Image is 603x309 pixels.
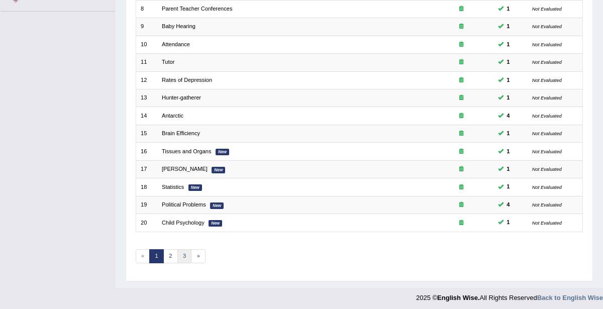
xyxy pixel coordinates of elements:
td: 13 [136,89,157,107]
em: New [188,184,202,191]
div: Exam occurring question [434,5,488,13]
span: You can still take this question [504,165,513,174]
span: You can still take this question [504,147,513,156]
a: Child Psychology [162,220,205,226]
a: » [191,249,206,263]
td: 18 [136,178,157,196]
small: Not Evaluated [532,149,562,154]
small: Not Evaluated [532,77,562,83]
div: Exam occurring question [434,165,488,173]
td: 12 [136,71,157,89]
div: Exam occurring question [434,148,488,156]
small: Not Evaluated [532,59,562,65]
span: You can still take this question [504,129,513,138]
td: 10 [136,36,157,53]
small: Not Evaluated [532,24,562,29]
span: You can still take this question [504,5,513,14]
td: 16 [136,143,157,160]
td: 15 [136,125,157,142]
div: Exam occurring question [434,23,488,31]
em: New [209,220,222,227]
div: Exam occurring question [434,201,488,209]
a: Antarctic [162,113,183,119]
a: Statistics [162,184,184,190]
a: Tissues and Organs [162,148,211,154]
small: Not Evaluated [532,95,562,100]
div: Exam occurring question [434,41,488,49]
small: Not Evaluated [532,166,562,172]
span: You can still take this question [504,58,513,67]
a: Attendance [162,41,190,47]
span: You can still take this question [504,93,513,102]
td: 20 [136,214,157,232]
div: Exam occurring question [434,183,488,191]
a: Hunter-gatherer [162,94,201,100]
div: 2025 © All Rights Reserved [416,288,603,302]
td: 19 [136,196,157,214]
span: You can still take this question [504,182,513,191]
span: You can still take this question [504,22,513,31]
span: You can still take this question [504,112,513,121]
em: New [212,167,225,173]
span: « [136,249,150,263]
em: New [216,149,229,155]
small: Not Evaluated [532,42,562,47]
div: Exam occurring question [434,112,488,120]
td: 17 [136,160,157,178]
td: 11 [136,54,157,71]
a: Brain Efficiency [162,130,200,136]
a: Political Problems [162,201,206,208]
small: Not Evaluated [532,113,562,119]
a: Back to English Wise [537,294,603,301]
div: Exam occurring question [434,130,488,138]
td: 9 [136,18,157,36]
div: Exam occurring question [434,58,488,66]
span: You can still take this question [504,218,513,227]
strong: English Wise. [437,294,479,301]
span: You can still take this question [504,200,513,210]
small: Not Evaluated [532,184,562,190]
a: Baby Hearing [162,23,195,29]
span: You can still take this question [504,76,513,85]
small: Not Evaluated [532,202,562,208]
div: Exam occurring question [434,219,488,227]
a: Rates of Depression [162,77,212,83]
small: Not Evaluated [532,131,562,136]
div: Exam occurring question [434,76,488,84]
a: 3 [177,249,192,263]
a: [PERSON_NAME] [162,166,208,172]
a: Tutor [162,59,174,65]
a: Parent Teacher Conferences [162,6,232,12]
div: Exam occurring question [434,94,488,102]
span: You can still take this question [504,40,513,49]
small: Not Evaluated [532,6,562,12]
a: 2 [163,249,178,263]
td: 14 [136,107,157,125]
em: New [210,202,224,209]
small: Not Evaluated [532,220,562,226]
a: 1 [149,249,164,263]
